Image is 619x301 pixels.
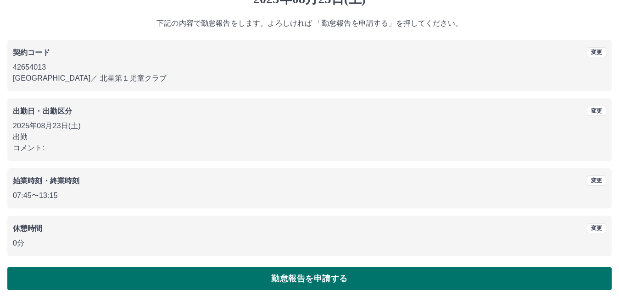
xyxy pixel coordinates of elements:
button: 変更 [587,175,606,186]
p: 42654013 [13,62,606,73]
b: 契約コード [13,49,50,56]
b: 出勤日・出勤区分 [13,107,72,115]
p: コメント: [13,142,606,153]
b: 休憩時間 [13,224,43,232]
p: 07:45 〜 13:15 [13,190,606,201]
p: 出勤 [13,131,606,142]
p: 0分 [13,238,606,249]
button: 勤怠報告を申請する [7,267,612,290]
button: 変更 [587,47,606,57]
p: [GEOGRAPHIC_DATA] ／ 北星第１児童クラブ [13,73,606,84]
button: 変更 [587,223,606,233]
button: 変更 [587,106,606,116]
b: 始業時刻・終業時刻 [13,177,79,185]
p: 下記の内容で勤怠報告をします。よろしければ 「勤怠報告を申請する」を押してください。 [7,18,612,29]
p: 2025年08月23日(土) [13,120,606,131]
